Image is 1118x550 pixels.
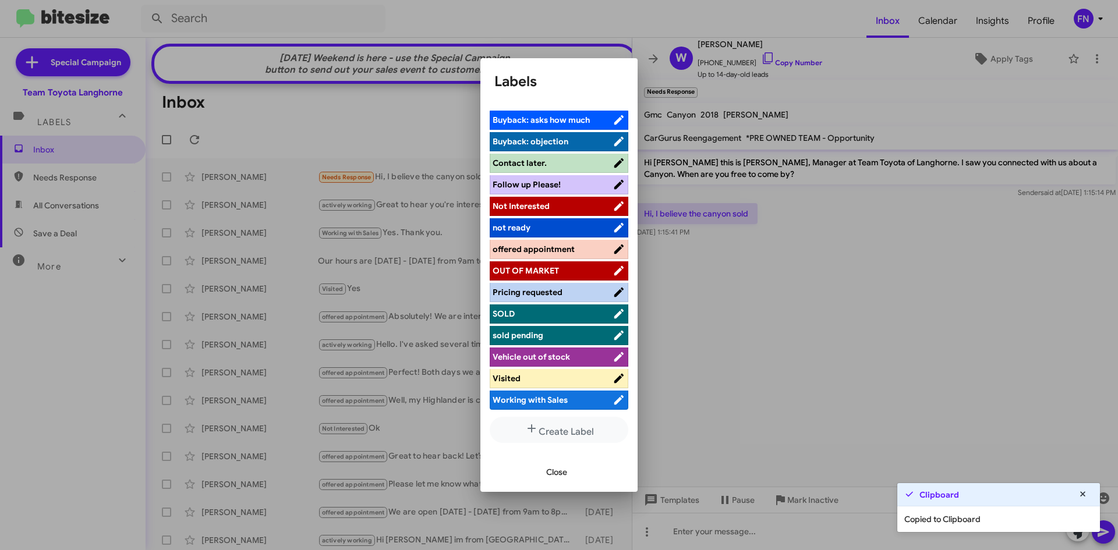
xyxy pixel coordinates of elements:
span: Pricing requested [493,287,562,297]
span: Buyback: asks how much [493,115,590,125]
strong: Clipboard [919,489,959,501]
span: SOLD [493,308,515,319]
span: Vehicle out of stock [493,352,570,362]
span: Contact later. [493,158,547,168]
span: Visited [493,373,521,384]
span: Working with Sales [493,395,568,405]
span: offered appointment [493,244,575,254]
span: Buyback: objection [493,136,568,147]
div: Copied to Clipboard [897,506,1100,532]
span: Not Interested [493,201,550,211]
span: Follow up Please! [493,179,561,190]
h1: Labels [494,72,624,91]
span: sold pending [493,330,543,340]
span: not ready [493,222,530,233]
button: Close [537,462,576,482]
span: OUT OF MARKET [493,265,559,276]
button: Create Label [490,417,628,443]
span: Close [546,462,567,482]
